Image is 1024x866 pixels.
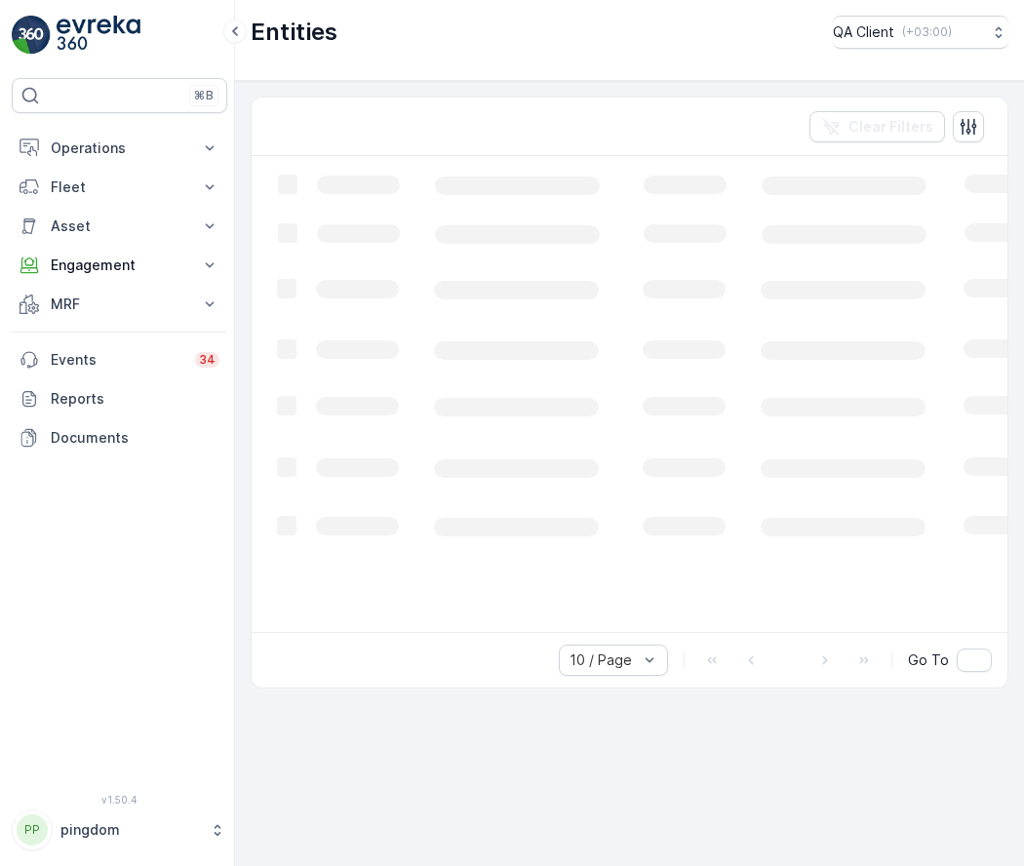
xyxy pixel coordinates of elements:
[12,794,227,806] span: v 1.50.4
[809,111,945,142] button: Clear Filters
[12,418,227,457] a: Documents
[51,350,183,370] p: Events
[12,809,227,850] button: PPpingdom
[51,216,188,236] p: Asset
[51,138,188,158] p: Operations
[12,340,227,379] a: Events34
[60,820,200,840] p: pingdom
[12,246,227,285] button: Engagement
[848,117,933,137] p: Clear Filters
[57,16,140,55] img: logo_light-DOdMpM7g.png
[199,352,216,368] p: 34
[12,168,227,207] button: Fleet
[12,16,51,55] img: logo
[833,16,1008,49] button: QA Client(+03:00)
[51,177,188,197] p: Fleet
[833,22,894,42] p: QA Client
[902,24,952,40] p: ( +03:00 )
[194,88,214,103] p: ⌘B
[12,207,227,246] button: Asset
[51,389,219,409] p: Reports
[12,285,227,324] button: MRF
[51,428,219,448] p: Documents
[908,650,949,670] span: Go To
[51,256,188,275] p: Engagement
[17,814,48,846] div: PP
[51,295,188,314] p: MRF
[12,129,227,168] button: Operations
[12,379,227,418] a: Reports
[251,17,337,48] p: Entities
